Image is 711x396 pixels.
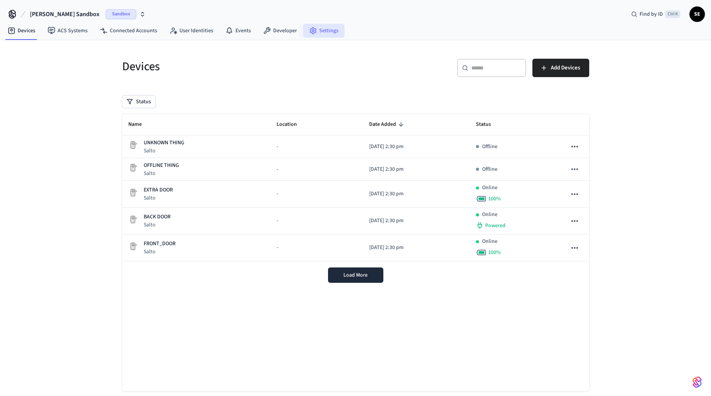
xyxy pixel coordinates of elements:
h5: Devices [122,59,351,74]
p: Salto [144,170,179,177]
button: Load More [328,267,383,283]
img: Placeholder Lock Image [128,140,138,150]
p: Salto [144,147,184,155]
img: SeamLogoGradient.69752ec5.svg [693,376,702,388]
a: ACS Systems [41,24,94,38]
p: [DATE] 2:30 pm [369,244,464,252]
a: Settings [303,24,345,38]
p: [DATE] 2:30 pm [369,217,464,225]
p: Online [482,211,497,219]
span: Location [277,119,307,130]
span: - [277,165,278,173]
span: Sandbox [106,9,136,19]
p: BACK DOOR [144,213,171,221]
p: Online [482,184,497,192]
a: Developer [257,24,303,38]
p: Online [482,238,497,246]
p: FRONT_DOOR [144,240,176,248]
p: [DATE] 2:30 pm [369,143,464,151]
span: Find by ID [640,10,663,18]
button: Add Devices [532,59,589,77]
p: Offline [482,165,497,173]
img: Placeholder Lock Image [128,242,138,251]
span: Add Devices [551,63,580,73]
p: Salto [144,221,171,229]
p: [DATE] 2:30 pm [369,165,464,173]
p: Offline [482,143,497,151]
a: Devices [2,24,41,38]
button: SE [689,7,705,22]
img: Placeholder Lock Image [128,188,138,197]
span: - [277,190,278,198]
span: - [277,143,278,151]
span: Date Added [369,119,406,130]
a: Connected Accounts [94,24,163,38]
span: Ctrl K [665,10,680,18]
div: Find by IDCtrl K [625,7,686,21]
span: SE [690,7,704,21]
span: - [277,217,278,225]
a: User Identities [163,24,219,38]
span: Name [128,119,152,130]
span: [PERSON_NAME] Sandbox [30,10,99,19]
p: EXTRA DOOR [144,186,173,194]
p: OFFLINE THING [144,162,179,170]
span: 100 % [488,195,501,203]
button: Status [122,96,156,108]
img: Placeholder Lock Image [128,163,138,172]
span: Status [476,119,501,130]
table: sticky table [122,114,589,261]
a: Events [219,24,257,38]
p: Salto [144,194,173,202]
p: UNKNOWN THING [144,139,184,147]
span: 100 % [488,249,501,256]
span: Load More [343,271,368,279]
span: - [277,244,278,252]
p: Salto [144,248,176,256]
span: Powered [485,222,505,229]
p: [DATE] 2:30 pm [369,190,464,198]
img: Placeholder Lock Image [128,215,138,224]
